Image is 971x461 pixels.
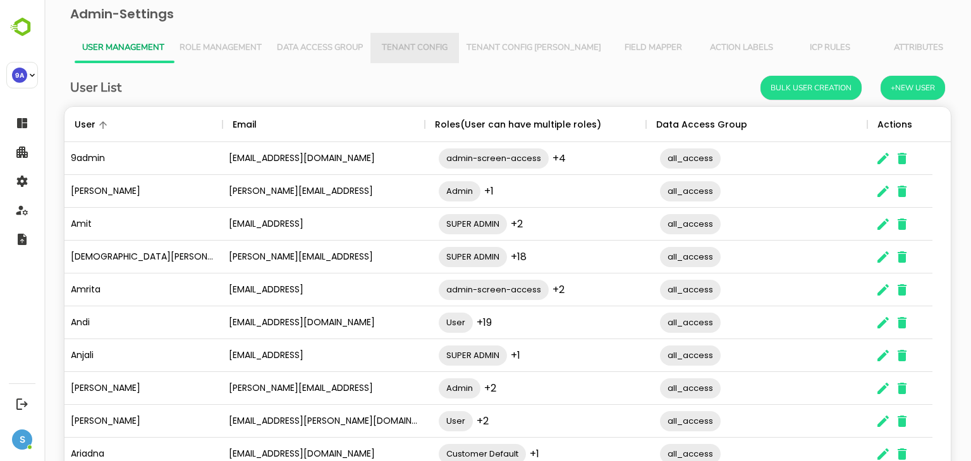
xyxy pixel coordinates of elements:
div: Email [188,107,212,142]
span: all_access [616,315,676,330]
div: [PERSON_NAME][EMAIL_ADDRESS] [178,372,381,405]
div: User [30,107,51,142]
span: SUPER ADMIN [394,249,463,264]
div: Amit [20,208,178,241]
div: [PERSON_NAME][EMAIL_ADDRESS] [178,175,381,208]
div: [EMAIL_ADDRESS] [178,273,381,306]
span: +18 [467,249,482,264]
div: 9A [12,68,27,83]
div: S [12,429,32,450]
span: Tenant Config [334,43,407,53]
span: admin-screen-access [394,151,504,165]
div: Amrita [20,273,178,306]
span: User Management [38,43,120,53]
div: [EMAIL_ADDRESS] [178,208,381,241]
div: [EMAIL_ADDRESS] [178,339,381,372]
div: Actions [833,107,868,142]
div: [EMAIL_ADDRESS][DOMAIN_NAME] [178,142,381,175]
span: all_access [616,184,676,198]
span: all_access [616,282,676,297]
span: Attributes [838,43,911,53]
span: +4 [508,151,522,165]
span: all_access [616,249,676,264]
span: User [394,315,429,330]
div: [PERSON_NAME] [20,175,178,208]
span: +1 [440,184,449,198]
button: Logout [13,395,30,412]
span: Data Access Group [233,43,319,53]
span: Action Labels [661,43,734,53]
span: SUPER ADMIN [394,217,463,231]
span: all_access [616,217,676,231]
div: [PERSON_NAME] [20,372,178,405]
span: Customer Default [394,446,482,461]
span: Tenant Config [PERSON_NAME] [422,43,557,53]
span: Field Mapper [572,43,645,53]
div: Data Access Group [612,107,703,142]
span: +2 [467,217,479,231]
div: Andi [20,306,178,339]
div: [DEMOGRAPHIC_DATA][PERSON_NAME][DEMOGRAPHIC_DATA] [20,241,178,273]
span: Admin [394,381,436,395]
span: ICP Rules [749,43,822,53]
div: [EMAIL_ADDRESS][PERSON_NAME][DOMAIN_NAME] [178,405,381,438]
span: +2 [432,414,444,428]
div: 9admin [20,142,178,175]
span: Admin [394,184,436,198]
button: Sort [51,117,66,133]
span: +2 [440,381,452,395]
div: Roles(User can have multiple roles) [391,107,557,142]
span: SUPER ADMIN [394,348,463,362]
div: Anjali [20,339,178,372]
div: Vertical tabs example [30,33,896,63]
span: +1 [467,348,476,362]
button: +New User [836,76,901,100]
button: Bulk User Creation [716,76,817,100]
div: [EMAIL_ADDRESS][DOMAIN_NAME] [178,306,381,339]
span: User [394,414,429,428]
span: admin-screen-access [394,282,504,297]
span: all_access [616,381,676,395]
img: BambooboxLogoMark.f1c84d78b4c51b1a7b5f700c9845e183.svg [6,15,39,39]
span: all_access [616,348,676,362]
div: [PERSON_NAME][EMAIL_ADDRESS] [178,241,381,273]
span: Role Management [135,43,217,53]
div: [PERSON_NAME] [20,405,178,438]
span: all_access [616,151,676,165]
span: all_access [616,414,676,428]
span: +2 [508,282,520,297]
span: +19 [432,315,448,330]
span: all_access [616,446,676,461]
span: +1 [485,446,495,461]
h6: User List [26,78,77,98]
button: Sort [212,117,228,133]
